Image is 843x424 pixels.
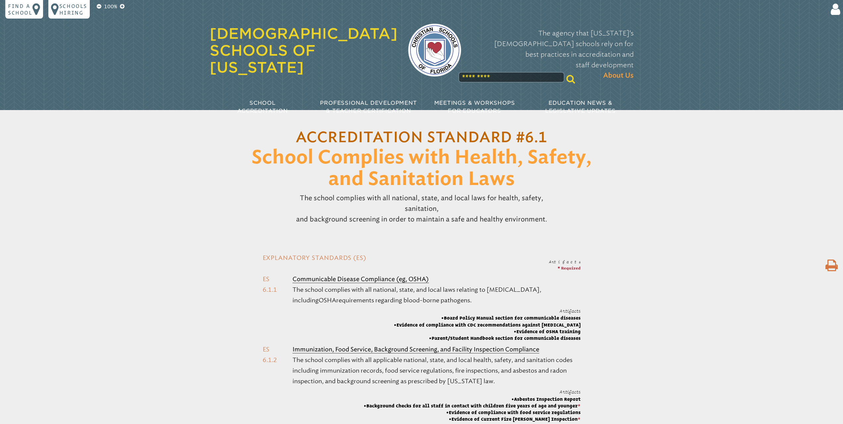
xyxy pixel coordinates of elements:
[408,24,461,77] img: csf-logo-web-colors.png
[292,275,429,283] b: Communicable Disease Compliance (eg, OSHA)
[319,297,336,304] span: OSHA
[394,328,581,335] span: Evidence of OSHA training
[394,335,581,341] span: Parent/Student Handbook section for communicable diseases
[394,322,581,328] span: Evidence of compliance with CDC recommendations against [MEDICAL_DATA]
[364,396,581,402] span: Asbestos Inspection Report
[545,100,616,114] span: Education News & Legislative Updates
[320,100,417,114] span: Professional Development & Teacher Certification
[8,3,32,16] p: Find a school
[394,315,581,321] span: Board Policy Manual section for communicable diseases
[292,346,539,353] b: Immunization, Food Service, Background Screening, and Facility Inspection Compliance
[472,28,634,81] p: The agency that [US_STATE]’s [DEMOGRAPHIC_DATA] schools rely on for best practices in accreditati...
[603,70,634,81] span: About Us
[557,266,581,270] span: * Required
[59,3,87,16] p: Schools Hiring
[103,3,119,11] p: 100%
[549,259,581,264] span: Artifacts
[434,100,515,114] span: Meetings & Workshops for Educators
[364,409,581,416] span: Evidence of compliance with food service regulations
[237,100,288,114] span: School Accreditation
[292,284,580,306] p: The school complies with all national, state, and local laws relating to [MEDICAL_DATA], includin...
[263,254,581,263] h2: Explanatory Standards (ES)
[559,389,581,394] span: Artifacts
[283,190,561,227] p: The school complies with all national, state, and local laws for health, safety, sanitation, and ...
[559,308,581,314] span: Artifacts
[296,131,548,145] a: Accreditation Standard #6.1
[251,149,592,188] span: School Complies with Health, Safety, and Sanitation Laws
[292,355,580,387] p: The school complies with all applicable national, state, and local health, safety, and sanitation...
[210,25,397,76] a: [DEMOGRAPHIC_DATA] Schools of [US_STATE]
[364,416,581,422] span: Evidence of Current Fire [PERSON_NAME] Inspection
[364,402,581,409] span: Background Checks for all staff in contact with children five years of age and younger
